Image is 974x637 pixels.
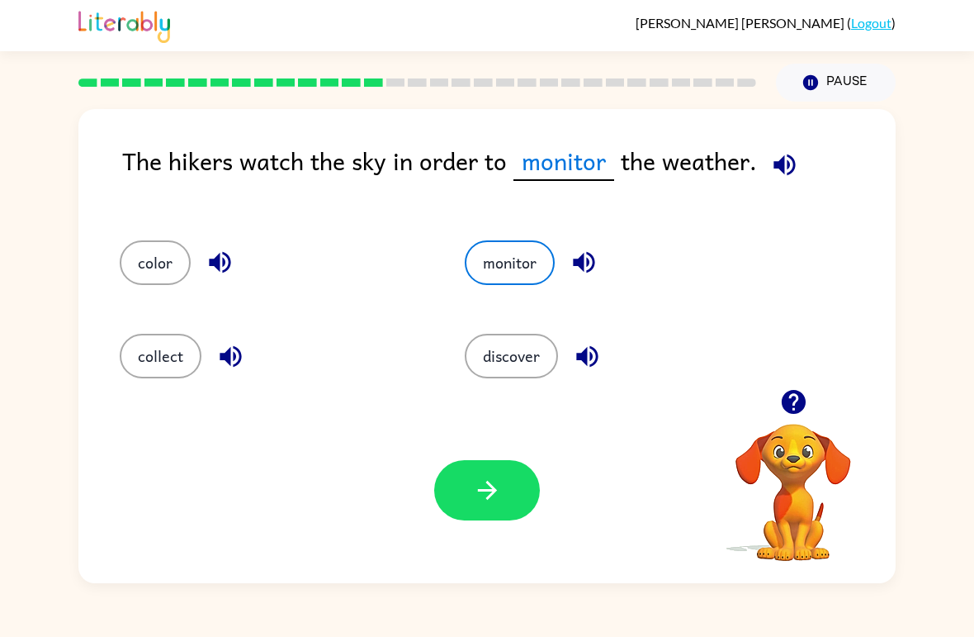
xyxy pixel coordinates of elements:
a: Logout [851,15,891,31]
button: Pause [776,64,896,102]
span: [PERSON_NAME] [PERSON_NAME] [636,15,847,31]
img: Literably [78,7,170,43]
button: discover [465,334,558,378]
button: collect [120,334,201,378]
button: color [120,240,191,285]
video: Your browser must support playing .mp4 files to use Literably. Please try using another browser. [711,398,876,563]
span: monitor [513,142,614,181]
div: ( ) [636,15,896,31]
div: The hikers watch the sky in order to the weather. [122,142,896,207]
button: monitor [465,240,555,285]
